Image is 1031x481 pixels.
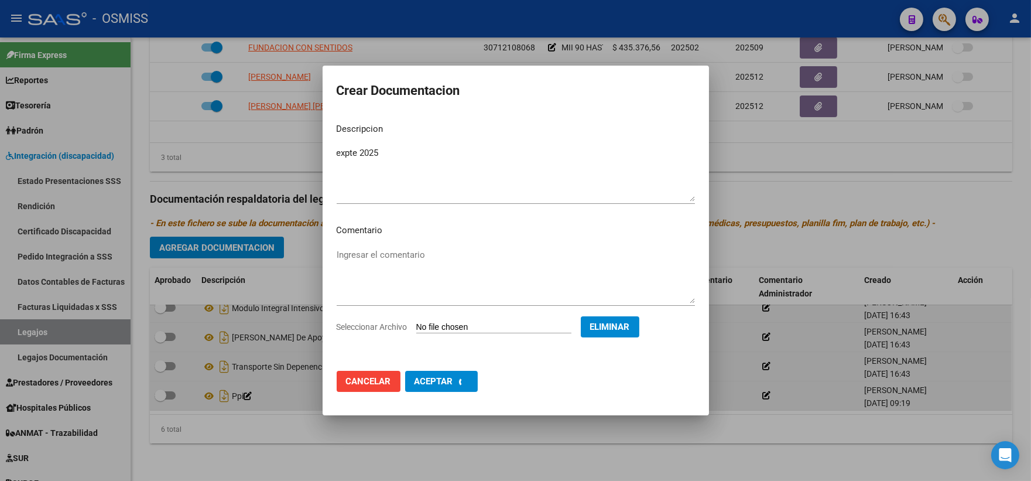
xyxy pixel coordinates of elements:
[991,441,1019,469] div: Open Intercom Messenger
[337,122,695,136] p: Descripcion
[337,322,407,332] span: Seleccionar Archivo
[337,80,695,102] h2: Crear Documentacion
[337,224,695,237] p: Comentario
[337,371,400,392] button: Cancelar
[346,376,391,387] span: Cancelar
[590,322,630,332] span: Eliminar
[405,371,478,392] button: Aceptar
[581,316,639,337] button: Eliminar
[415,376,453,387] span: Aceptar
